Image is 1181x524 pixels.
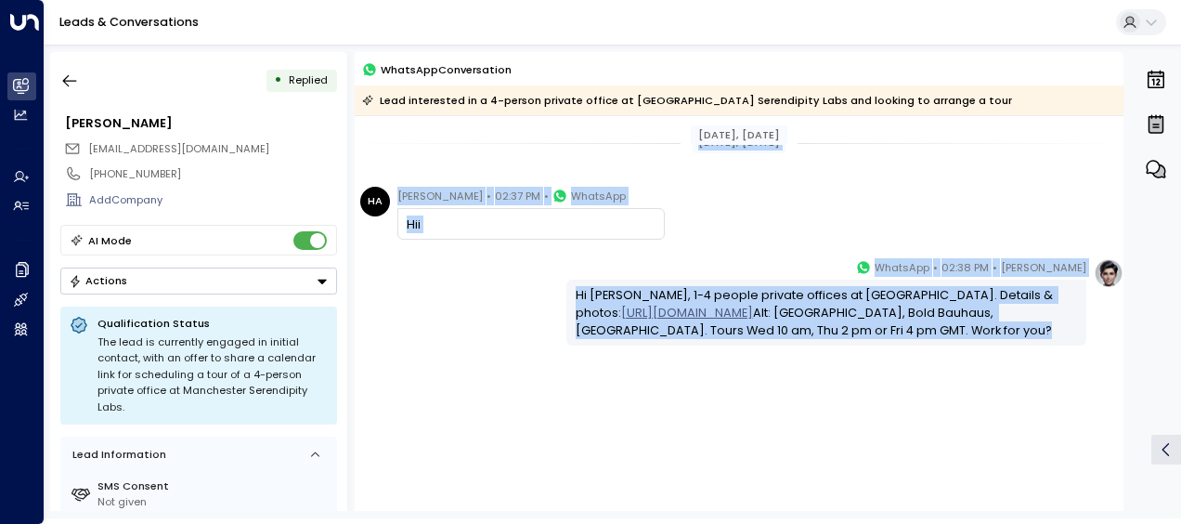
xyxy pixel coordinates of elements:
[691,125,787,145] div: [DATE], [DATE]
[362,91,1012,110] div: Lead interested in a 4-person private office at [GEOGRAPHIC_DATA] Serendipity Labs and looking to...
[88,141,269,156] span: [EMAIL_ADDRESS][DOMAIN_NAME]
[571,187,626,205] span: WhatsApp
[397,187,483,205] span: [PERSON_NAME]
[1094,258,1123,288] img: profile-logo.png
[487,187,491,205] span: •
[89,192,336,208] div: AddCompany
[993,258,997,277] span: •
[97,494,331,510] div: Not given
[97,316,328,331] p: Qualification Status
[360,187,390,216] div: HA
[381,61,512,78] span: WhatsApp Conversation
[60,268,337,295] div: Button group with a nested menu
[544,187,549,205] span: •
[69,274,127,287] div: Actions
[941,258,989,277] span: 02:38 PM
[97,478,331,494] label: SMS Consent
[933,258,938,277] span: •
[621,304,753,321] a: [URL][DOMAIN_NAME]
[89,166,336,182] div: [PHONE_NUMBER]
[88,141,269,157] span: habteabraha985@gmail.com
[407,216,655,233] div: Hii
[576,286,1078,340] div: Hi [PERSON_NAME], 1-4 people private offices at [GEOGRAPHIC_DATA]. Details & photos: Alt: [GEOGRA...
[495,187,540,205] span: 02:37 PM
[1001,258,1086,277] span: [PERSON_NAME]
[60,268,337,295] button: Actions
[274,67,282,94] div: •
[67,447,166,463] div: Lead Information
[65,114,336,132] div: [PERSON_NAME]
[59,14,199,30] a: Leads & Conversations
[289,72,328,87] span: Replied
[97,334,328,416] div: The lead is currently engaged in initial contact, with an offer to share a calendar link for sche...
[88,231,132,250] div: AI Mode
[875,258,929,277] span: WhatsApp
